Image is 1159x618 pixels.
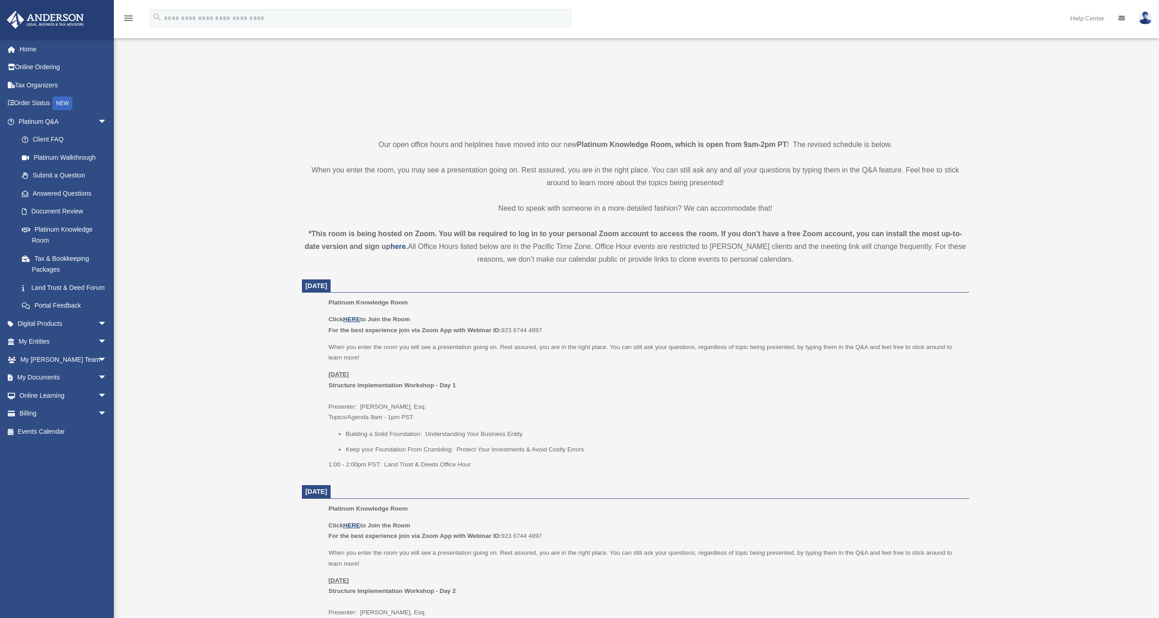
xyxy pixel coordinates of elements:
[328,588,456,594] b: Structure Implementation Workshop - Day 2
[328,371,349,378] u: [DATE]
[123,16,134,24] a: menu
[123,13,134,24] i: menu
[6,40,121,58] a: Home
[98,314,116,333] span: arrow_drop_down
[6,386,121,405] a: Online Learningarrow_drop_down
[13,249,121,279] a: Tax & Bookkeeping Packages
[302,202,969,215] p: Need to speak with someone in a more detailed fashion? We can accommodate that!
[328,314,962,335] p: 923 6744 4897
[6,350,121,369] a: My [PERSON_NAME] Teamarrow_drop_down
[328,342,962,363] p: When you enter the room you will see a presentation going on. Rest assured, you are in the right ...
[98,112,116,131] span: arrow_drop_down
[302,138,969,151] p: Our open office hours and helplines have moved into our new ! The revised schedule is below.
[152,12,162,22] i: search
[98,386,116,405] span: arrow_drop_down
[302,228,969,266] div: All Office Hours listed below are in the Pacific Time Zone. Office Hour events are restricted to ...
[6,76,121,94] a: Tax Organizers
[343,522,360,529] a: HERE
[328,532,501,539] b: For the best experience join via Zoom App with Webinar ID:
[328,382,456,389] b: Structure Implementation Workshop - Day 1
[343,316,360,323] a: HERE
[6,314,121,333] a: Digital Productsarrow_drop_down
[306,282,327,289] span: [DATE]
[406,243,408,250] strong: .
[306,488,327,495] span: [DATE]
[6,112,121,131] a: Platinum Q&Aarrow_drop_down
[6,422,121,441] a: Events Calendar
[13,297,121,315] a: Portal Feedback
[328,522,410,529] b: Click to Join the Room
[13,220,116,249] a: Platinum Knowledge Room
[52,96,72,110] div: NEW
[13,148,121,167] a: Platinum Walkthrough
[328,316,410,323] b: Click to Join the Room
[328,327,501,334] b: For the best experience join via Zoom App with Webinar ID:
[13,167,121,185] a: Submit a Question
[328,505,408,512] span: Platinum Knowledge Room
[302,164,969,189] p: When you enter the room, you may see a presentation going on. Rest assured, you are in the right ...
[98,350,116,369] span: arrow_drop_down
[305,230,962,250] strong: *This room is being hosted on Zoom. You will be required to log in to your personal Zoom account ...
[328,459,962,470] p: 1:00 - 2:00pm PST: Land Trust & Deeds Office Hour
[577,141,787,148] strong: Platinum Knowledge Room, which is open from 9am-2pm PT
[4,11,87,29] img: Anderson Advisors Platinum Portal
[1139,11,1152,25] img: User Pic
[6,333,121,351] a: My Entitiesarrow_drop_down
[328,369,962,423] p: Presenter: [PERSON_NAME], Esq. Topics/Agenda 9am - 1pm PST:
[13,203,121,221] a: Document Review
[346,429,963,440] li: Building a Solid Foundation: Understanding Your Business Entity
[6,94,121,113] a: Order StatusNEW
[13,279,121,297] a: Land Trust & Deed Forum
[13,131,121,149] a: Client FAQ
[390,243,406,250] a: here
[328,577,349,584] u: [DATE]
[6,58,121,76] a: Online Ordering
[98,333,116,351] span: arrow_drop_down
[346,444,963,455] li: Keep your Foundation From Crumbling: Protect Your Investments & Avoid Costly Errors
[328,299,408,306] span: Platinum Knowledge Room
[6,369,121,387] a: My Documentsarrow_drop_down
[98,405,116,423] span: arrow_drop_down
[328,520,962,542] p: 923 6744 4897
[98,369,116,387] span: arrow_drop_down
[328,547,962,569] p: When you enter the room you will see a presentation going on. Rest assured, you are in the right ...
[13,184,121,203] a: Answered Questions
[6,405,121,423] a: Billingarrow_drop_down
